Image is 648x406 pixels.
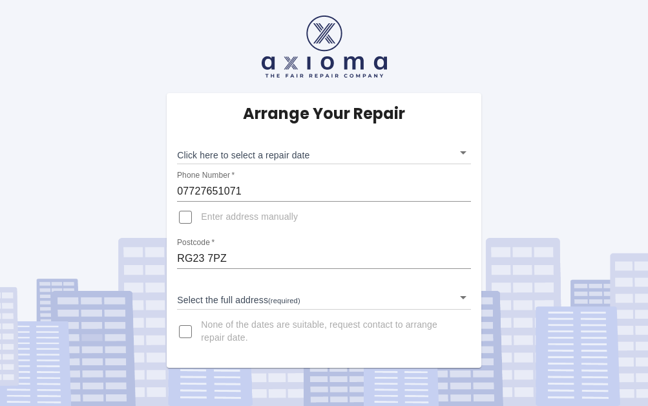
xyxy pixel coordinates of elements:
[177,237,214,248] label: Postcode
[201,319,461,345] span: None of the dates are suitable, request contact to arrange repair date.
[177,170,235,181] label: Phone Number
[243,103,405,124] h5: Arrange Your Repair
[201,211,298,224] span: Enter address manually
[262,16,387,78] img: axioma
